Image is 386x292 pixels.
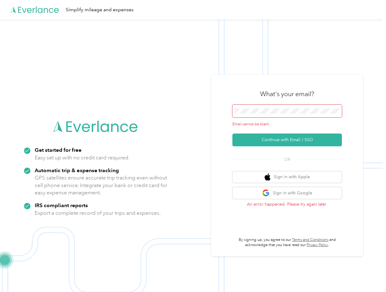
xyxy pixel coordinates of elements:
[307,243,328,247] a: Privacy Policy
[35,167,119,173] strong: Automatic trip & expense tracking
[35,147,82,153] strong: Get started for free
[292,238,329,242] a: Terms and Conditions
[265,173,271,181] img: apple logo
[35,174,168,196] p: GPS satellites ensure accurate trip tracking even without cell phone service. Integrate your bank...
[276,156,298,163] span: OR
[262,189,270,197] img: google logo
[232,171,342,183] button: apple logoSign in with Apple
[35,154,128,162] p: Easy set up with no credit card required
[35,209,161,217] p: Export a complete record of your trips and expenses.
[260,90,314,98] h3: What's your email?
[232,122,342,127] div: Email cannot be blank
[232,187,342,199] button: google logoSign in with Google
[232,134,342,146] button: Continue with Email / SSO
[232,201,342,207] p: An error happened. Please try again later.
[35,202,88,208] strong: IRS compliant reports
[66,6,134,14] div: Simplify mileage and expenses
[232,237,342,248] p: By signing up, you agree to our and acknowledge that you have read our .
